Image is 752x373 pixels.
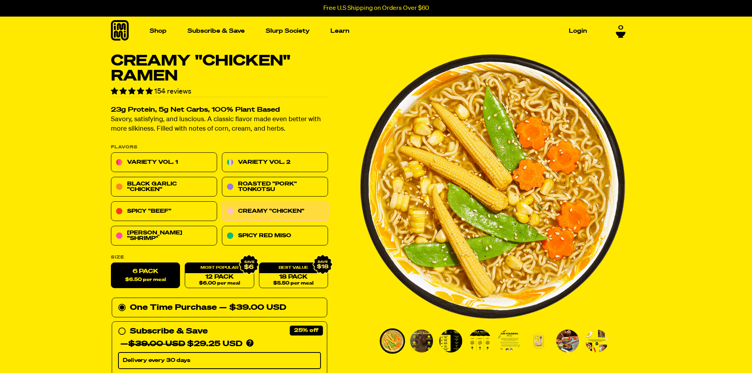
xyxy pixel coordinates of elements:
[111,255,328,260] label: Size
[111,263,180,289] label: 6 Pack
[222,202,328,221] a: Creamy "Chicken"
[323,5,429,12] p: Free U.S Shipping on Orders Over $60
[584,328,609,354] li: Go to slide 8
[111,177,217,197] a: Black Garlic "Chicken"
[125,277,166,283] span: $6.50 per meal
[120,338,242,351] div: — $29.25 USD
[222,226,328,246] a: Spicy Red Miso
[410,330,433,352] img: Creamy "Chicken" Ramen
[184,25,248,37] a: Subscribe & Save
[118,302,321,314] div: One Time Purchase
[222,177,328,197] a: Roasted "Pork" Tonkotsu
[111,107,328,114] h2: 23g Protein, 5g Net Carbs, 100% Plant Based
[263,25,313,37] a: Slurp Society
[273,281,313,286] span: $5.50 per meal
[585,330,608,352] img: Creamy "Chicken" Ramen
[360,54,625,319] li: 1 of 8
[497,328,522,354] li: Go to slide 5
[439,330,462,352] img: Creamy "Chicken" Ramen
[222,153,328,172] a: Variety Vol. 2
[128,340,185,348] del: $39.00 USD
[111,88,154,95] span: 4.78 stars
[111,153,217,172] a: Variety Vol. 1
[111,54,328,84] h1: Creamy "Chicken" Ramen
[118,352,321,369] select: Subscribe & Save —$39.00 USD$29.25 USD Products are automatically delivered on your schedule. No ...
[111,202,217,221] a: Spicy "Beef"
[4,337,74,369] iframe: Marketing Popup
[527,330,550,352] img: Creamy "Chicken" Ramen
[219,302,286,314] div: — $39.00 USD
[438,328,463,354] li: Go to slide 3
[616,22,626,36] a: 0
[555,328,580,354] li: Go to slide 7
[409,328,434,354] li: Go to slide 2
[199,281,240,286] span: $6.00 per meal
[380,328,405,354] li: Go to slide 1
[467,328,493,354] li: Go to slide 4
[111,115,328,134] p: Savory, satisfying, and luscious. A classic flavor made even better with more silkiness. Filled w...
[526,328,551,354] li: Go to slide 6
[360,54,625,319] img: Creamy "Chicken" Ramen
[360,328,625,354] div: PDP main carousel thumbnails
[154,88,191,95] span: 154 reviews
[146,25,170,37] a: Shop
[556,330,579,352] img: Creamy "Chicken" Ramen
[111,145,328,150] p: Flavors
[185,263,254,289] a: 12 Pack$6.00 per meal
[469,330,491,352] img: Creamy "Chicken" Ramen
[259,263,328,289] a: 18 Pack$5.50 per meal
[566,25,590,37] a: Login
[360,54,625,319] div: PDP main carousel
[146,17,590,45] nav: Main navigation
[498,330,521,352] img: Creamy "Chicken" Ramen
[130,325,208,338] div: Subscribe & Save
[381,330,404,352] img: Creamy "Chicken" Ramen
[618,22,623,29] span: 0
[111,226,217,246] a: [PERSON_NAME] "Shrimp"
[327,25,353,37] a: Learn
